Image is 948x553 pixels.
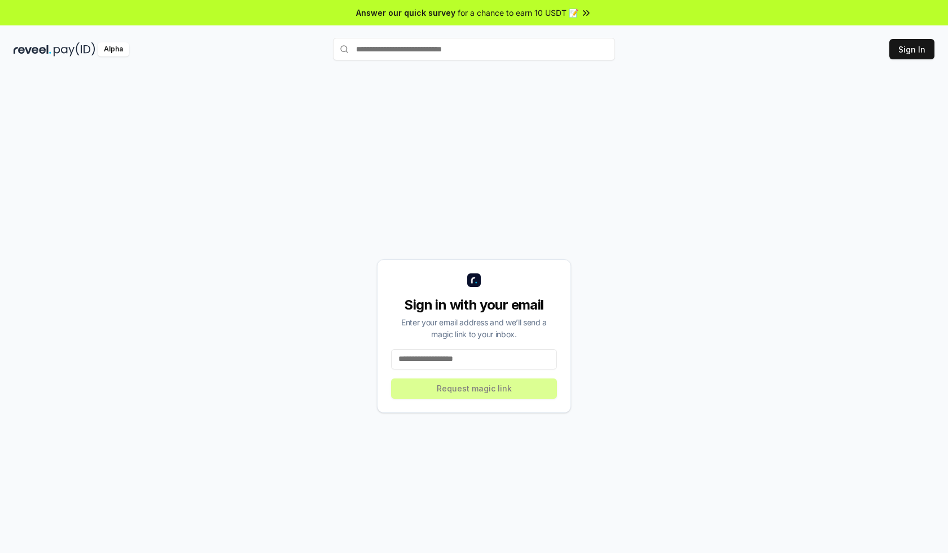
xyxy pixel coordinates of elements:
[458,7,578,19] span: for a chance to earn 10 USDT 📝
[391,316,557,340] div: Enter your email address and we’ll send a magic link to your inbox.
[356,7,455,19] span: Answer our quick survey
[54,42,95,56] img: pay_id
[467,273,481,287] img: logo_small
[391,296,557,314] div: Sign in with your email
[14,42,51,56] img: reveel_dark
[98,42,129,56] div: Alpha
[889,39,934,59] button: Sign In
